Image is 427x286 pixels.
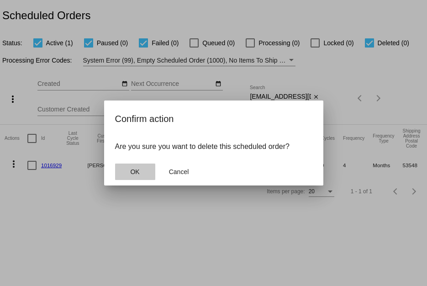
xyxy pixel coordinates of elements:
[169,168,189,175] span: Cancel
[115,111,312,126] h2: Confirm action
[130,168,139,175] span: OK
[115,164,155,180] button: Close dialog
[115,143,312,151] p: Are you sure you want to delete this scheduled order?
[159,164,199,180] button: Close dialog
